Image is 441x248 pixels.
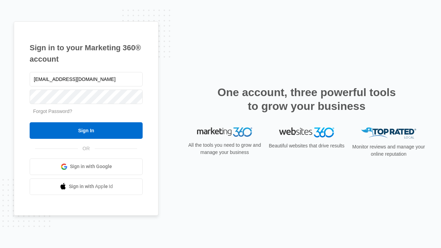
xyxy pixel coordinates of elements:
[69,183,113,190] span: Sign in with Apple Id
[350,143,427,158] p: Monitor reviews and manage your online reputation
[78,145,95,152] span: OR
[186,142,263,156] p: All the tools you need to grow and manage your business
[30,72,143,86] input: Email
[30,158,143,175] a: Sign in with Google
[279,127,334,137] img: Websites 360
[33,108,72,114] a: Forgot Password?
[215,85,398,113] h2: One account, three powerful tools to grow your business
[70,163,112,170] span: Sign in with Google
[30,178,143,195] a: Sign in with Apple Id
[30,122,143,139] input: Sign In
[30,42,143,65] h1: Sign in to your Marketing 360® account
[361,127,416,139] img: Top Rated Local
[268,142,345,149] p: Beautiful websites that drive results
[197,127,252,137] img: Marketing 360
